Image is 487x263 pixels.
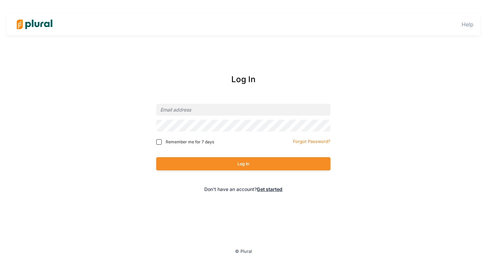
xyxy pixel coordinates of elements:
button: Log In [156,157,330,170]
a: Get started [257,186,282,192]
span: Remember me for 7 days [166,139,214,145]
a: Help [462,21,473,28]
input: Remember me for 7 days [156,139,162,145]
small: © Plural [235,249,252,254]
small: Forgot Password? [293,139,330,144]
a: Forgot Password? [293,138,330,144]
div: Log In [127,73,360,86]
img: Logo for Plural [11,13,58,36]
input: Email address [156,104,330,116]
div: Don't have an account? [127,186,360,193]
